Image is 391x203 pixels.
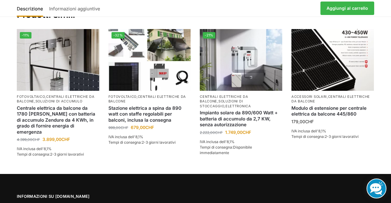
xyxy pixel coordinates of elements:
[108,29,191,91] a: -32%860 Watt Completo di staffa per balcone
[243,130,251,135] font: CHF
[42,137,61,142] font: 3.899,00
[108,105,181,123] font: Stazione elettrica a spina da 890 watt con staffe regolabili per balconi, inclusa la consegna
[291,105,367,117] font: Modulo di estensione per centrale elettrica da balcone 445/860
[142,140,176,145] font: 2-3 giorni lavorativi
[200,94,248,103] a: Centrali elettriche da balcone
[217,99,218,103] font: ,
[200,139,235,144] font: IVA inclusa dell'8,1%
[200,110,282,128] a: Impianto solare da 890/600 Watt + batteria di accumulo da 2,7 KW, senza autorizzazione
[131,125,145,130] font: 679,00
[45,94,46,99] font: ,
[17,94,95,103] a: centrali elettriche da balcone
[108,105,191,123] a: Stazione elettrica a spina da 890 watt con staffe regolabili per balconi, inclusa la consegna
[200,29,282,91] img: Centrale elettrica plug-in con accumulo da 2,7 kWh
[17,146,52,151] font: IVA inclusa dell'8,1%
[17,29,99,91] a: -11%Accumulo di energia solare Zendure per centrali elettriche da balcone
[305,119,314,124] font: CHF
[50,152,84,157] font: 2-3 giorni lavorativi
[121,125,128,130] font: CHF
[34,99,35,103] font: ,
[225,130,243,135] font: 1.749,00
[17,137,32,142] font: 4.399,00
[61,137,70,142] font: CHF
[17,94,45,99] a: Fotovoltaico
[327,94,328,99] font: ,
[200,145,252,155] font: Disponibile immediatamente
[291,119,305,124] font: 179,00
[325,134,359,139] font: 2-3 giorni lavorativi
[291,129,326,133] font: IVA inclusa dell'8,1%
[291,105,374,117] a: Modulo di estensione per centrale elettrica da balcone 445/860
[200,29,282,91] a: -21%Centrale elettrica plug-in con accumulo da 2,7 kWh
[200,110,278,127] font: Impianto solare da 890/600 Watt + batteria di accumulo da 2,7 KW, senza autorizzazione
[108,125,121,130] font: 999,00
[291,94,370,103] a: centrali elettriche da balcone
[17,105,99,135] a: Centrale elettrica da balcone da 1780 Watt con batteria di accumulo Zendure da 4 KWh, in grado di...
[225,104,251,108] a: elettronica
[224,104,225,108] font: ,
[200,99,243,108] a: soluzioni di stoccaggio
[108,140,142,145] font: Tempi di consegna:
[145,125,154,130] font: CHF
[17,105,95,135] font: Centrale elettrica da balcone da 1780 [PERSON_NAME] con batteria di accumulo Zendure da 4 KWh, in...
[17,194,90,199] font: Informazioni su [DOMAIN_NAME]
[291,134,325,139] font: Tempi di consegna:
[108,94,137,99] a: Fotovoltaico
[17,29,99,91] img: Accumulo di energia solare Zendure per centrali elettriche da balcone
[108,29,191,91] img: 860 Watt Completo di staffa per balcone
[215,130,223,135] font: CHF
[108,94,186,103] a: centrali elettriche da balcone
[200,130,215,135] font: 2.222,00
[137,94,138,99] font: ,
[17,152,50,157] font: Tempi di consegna:
[32,137,40,142] font: CHF
[291,29,374,91] img: Modulo di estensione per centrale elettrica da balcone 445/860
[35,99,82,103] a: soluzioni di accumulo
[291,94,327,99] a: Accessori solari
[200,145,233,149] font: Tempi di consegna:
[108,135,143,139] font: IVA inclusa dell'8,1%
